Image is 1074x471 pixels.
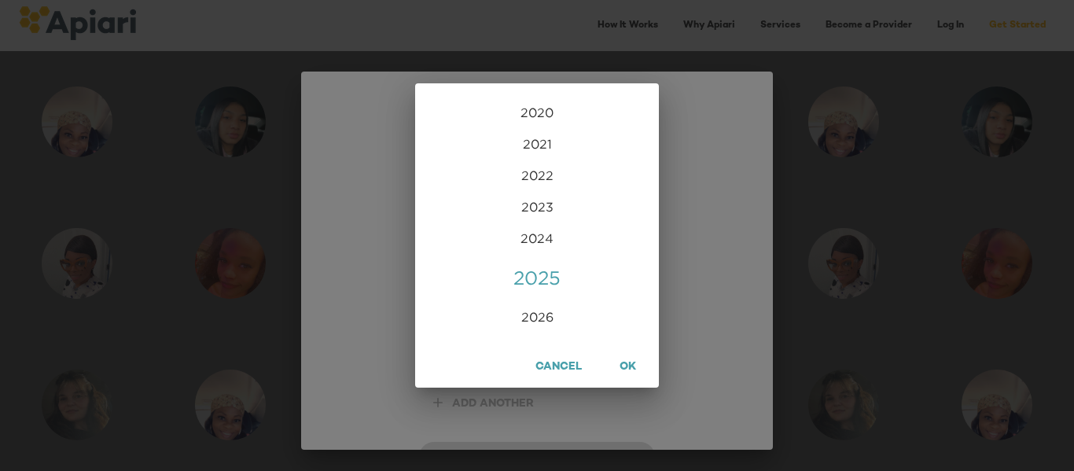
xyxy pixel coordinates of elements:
div: 2025 [415,262,659,293]
button: OK [602,353,653,382]
div: 2021 [415,128,659,160]
span: Cancel [535,358,582,377]
div: 2020 [415,97,659,128]
div: 2024 [415,223,659,254]
button: Cancel [521,353,596,382]
div: 2026 [415,301,659,333]
span: OK [616,358,638,377]
div: 2022 [415,160,659,191]
div: 2023 [415,191,659,223]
